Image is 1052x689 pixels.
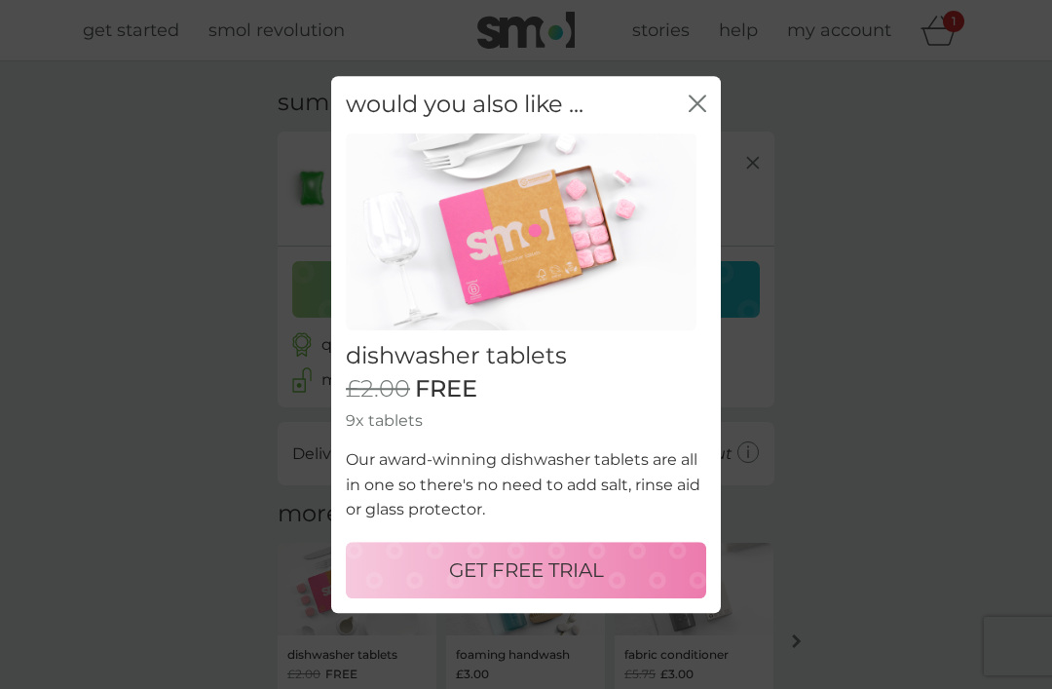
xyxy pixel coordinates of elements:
[415,375,477,403] span: FREE
[346,408,706,434] p: 9x tablets
[346,447,706,522] p: Our award-winning dishwasher tablets are all in one so there's no need to add salt, rinse aid or ...
[346,342,706,370] h2: dishwasher tablets
[346,542,706,598] button: GET FREE TRIAL
[449,555,604,586] p: GET FREE TRIAL
[689,95,706,115] button: close
[346,375,410,403] span: £2.00
[346,91,583,119] h2: would you also like ...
